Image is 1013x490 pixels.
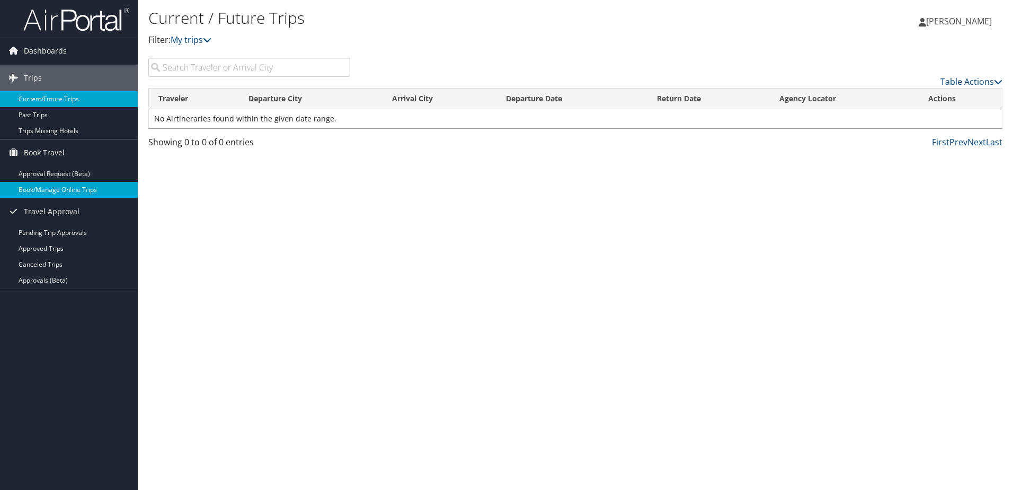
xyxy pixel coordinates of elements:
img: airportal-logo.png [23,7,129,32]
a: [PERSON_NAME] [919,5,1002,37]
td: No Airtineraries found within the given date range. [149,109,1002,128]
a: My trips [171,34,211,46]
th: Return Date: activate to sort column ascending [647,89,770,109]
span: Book Travel [24,139,65,166]
span: Travel Approval [24,198,79,225]
p: Filter: [148,33,718,47]
div: Showing 0 to 0 of 0 entries [148,136,350,154]
th: Departure City: activate to sort column ascending [239,89,383,109]
input: Search Traveler or Arrival City [148,58,350,77]
h1: Current / Future Trips [148,7,718,29]
th: Arrival City: activate to sort column ascending [383,89,496,109]
th: Departure Date: activate to sort column descending [496,89,647,109]
span: Trips [24,65,42,91]
a: Last [986,136,1002,148]
a: Next [967,136,986,148]
span: Dashboards [24,38,67,64]
a: First [932,136,949,148]
a: Table Actions [940,76,1002,87]
th: Actions [919,89,1002,109]
a: Prev [949,136,967,148]
th: Traveler: activate to sort column ascending [149,89,239,109]
span: [PERSON_NAME] [926,15,992,27]
th: Agency Locator: activate to sort column ascending [770,89,919,109]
